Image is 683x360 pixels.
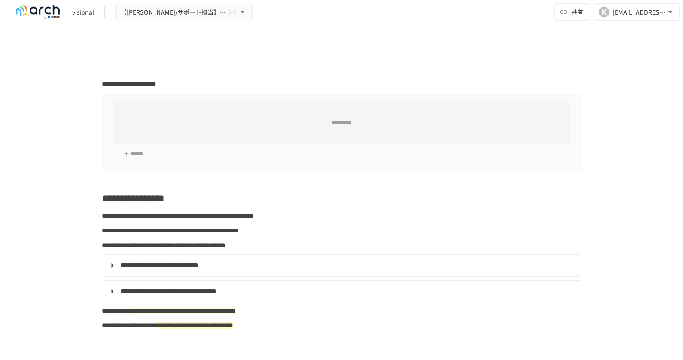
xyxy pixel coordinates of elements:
[115,4,253,21] button: 【[PERSON_NAME]/サポート担当】visional_初期設定サポート
[554,3,590,21] button: 共有
[121,7,226,18] span: 【[PERSON_NAME]/サポート担当】visional_初期設定サポート
[571,7,583,17] span: 共有
[613,7,666,18] div: [EMAIL_ADDRESS][DOMAIN_NAME]
[594,3,680,21] button: K[EMAIL_ADDRESS][DOMAIN_NAME]
[72,8,94,17] div: visional
[10,5,65,19] img: logo-default@2x-9cf2c760.svg
[599,7,609,17] div: K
